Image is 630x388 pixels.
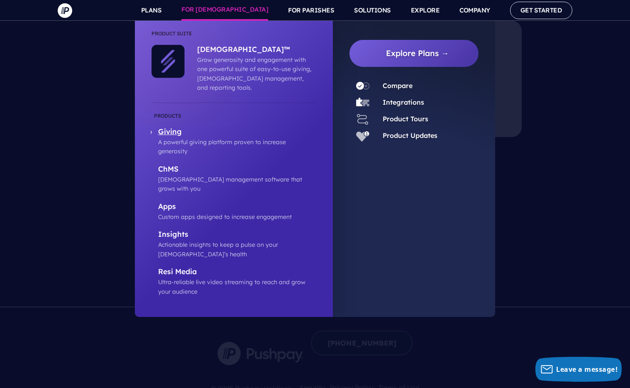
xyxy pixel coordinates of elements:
p: Apps [158,202,316,212]
a: Apps Custom apps designed to increase engagement [151,202,316,222]
p: Actionable insights to keep a pulse on your [DEMOGRAPHIC_DATA]’s health [158,240,316,259]
a: Product Tours [383,115,428,123]
a: Product Tours - Icon [349,113,376,126]
a: Product Updates - Icon [349,129,376,142]
p: [DEMOGRAPHIC_DATA] management software that grows with you [158,175,316,194]
img: Compare - Icon [356,79,369,93]
a: Giving A powerful giving platform proven to increase generosity [151,111,316,156]
a: Integrations [383,98,424,106]
p: A powerful giving platform proven to increase generosity [158,138,316,156]
li: Product Suite [151,29,316,45]
p: ChMS [158,165,316,175]
p: [DEMOGRAPHIC_DATA]™ [197,45,312,55]
p: Custom apps designed to increase engagement [158,212,316,221]
p: Resi Media [158,267,316,277]
a: Insights Actionable insights to keep a pulse on your [DEMOGRAPHIC_DATA]’s health [151,230,316,259]
img: Integrations - Icon [356,96,369,109]
a: Compare [383,81,413,90]
p: Ultra-reliable live video streaming to reach and grow your audience [158,277,316,296]
p: Giving [158,127,316,138]
a: Compare - Icon [349,79,376,93]
a: ChMS [DEMOGRAPHIC_DATA] management software that grows with you [151,165,316,194]
a: Integrations - Icon [349,96,376,109]
button: Leave a message! [535,357,622,382]
a: GET STARTED [510,2,573,19]
span: Leave a message! [556,365,618,374]
p: Grow generosity and engagement with one powerful suite of easy-to-use giving, [DEMOGRAPHIC_DATA] ... [197,55,312,93]
img: Product Updates - Icon [356,129,369,142]
p: Insights [158,230,316,240]
img: ChurchStaq™ - Icon [151,45,185,78]
a: Product Updates [383,131,437,140]
a: Explore Plans → [356,40,479,67]
img: Product Tours - Icon [356,113,369,126]
a: [DEMOGRAPHIC_DATA]™ Grow generosity and engagement with one powerful suite of easy-to-use giving,... [185,45,312,93]
a: Resi Media Ultra-reliable live video streaming to reach and grow your audience [151,267,316,296]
